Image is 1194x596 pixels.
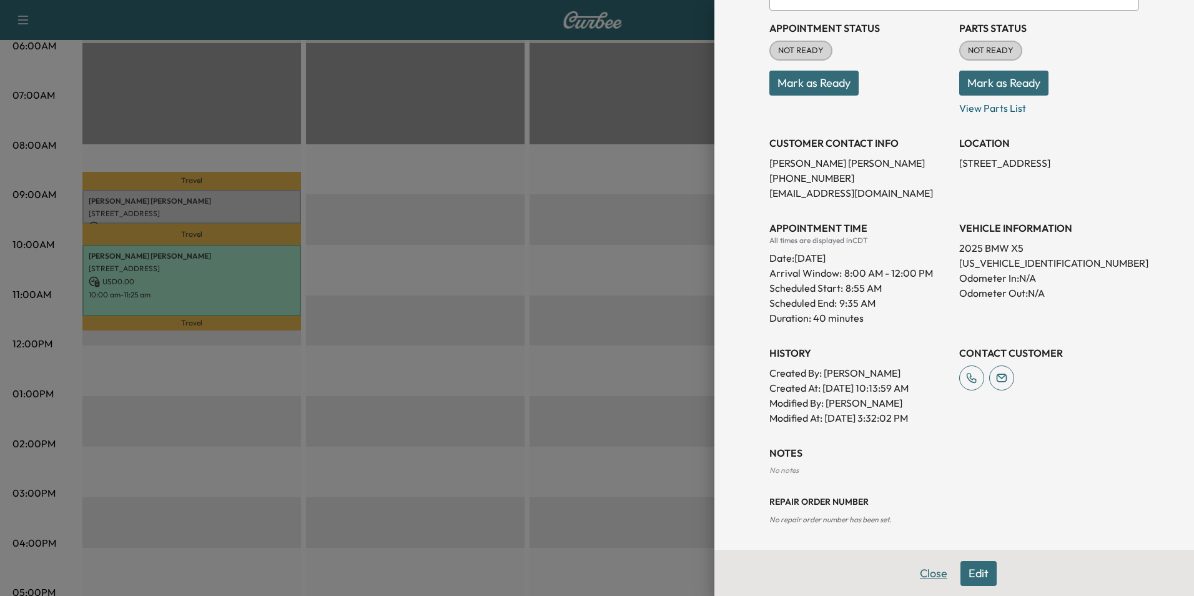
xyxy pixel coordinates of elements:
[959,221,1139,236] h3: VEHICLE INFORMATION
[959,345,1139,360] h3: CONTACT CUSTOMER
[959,136,1139,151] h3: LOCATION
[769,445,1139,460] h3: NOTES
[959,286,1139,300] p: Odometer Out: N/A
[769,365,949,380] p: Created By : [PERSON_NAME]
[959,71,1048,96] button: Mark as Ready
[844,266,933,281] span: 8:00 AM - 12:00 PM
[839,296,876,310] p: 9:35 AM
[769,221,949,236] h3: APPOINTMENT TIME
[959,96,1139,116] p: View Parts List
[769,246,949,266] div: Date: [DATE]
[769,281,843,296] p: Scheduled Start:
[769,395,949,410] p: Modified By : [PERSON_NAME]
[769,266,949,281] p: Arrival Window:
[769,236,949,246] div: All times are displayed in CDT
[769,136,949,151] h3: CUSTOMER CONTACT INFO
[769,465,1139,475] div: No notes
[959,241,1139,256] p: 2025 BMW X5
[959,256,1139,271] p: [US_VEHICLE_IDENTIFICATION_NUMBER]
[769,380,949,395] p: Created At : [DATE] 10:13:59 AM
[769,156,949,171] p: [PERSON_NAME] [PERSON_NAME]
[769,21,949,36] h3: Appointment Status
[769,410,949,425] p: Modified At : [DATE] 3:32:02 PM
[959,21,1139,36] h3: Parts Status
[846,281,882,296] p: 8:55 AM
[959,271,1139,286] p: Odometer In: N/A
[769,296,837,310] p: Scheduled End:
[769,310,949,325] p: Duration: 40 minutes
[769,495,1139,508] h3: Repair Order number
[912,561,955,586] button: Close
[769,71,859,96] button: Mark as Ready
[960,44,1021,57] span: NOT READY
[960,561,997,586] button: Edit
[769,515,891,524] span: No repair order number has been set.
[771,44,831,57] span: NOT READY
[769,186,949,201] p: [EMAIL_ADDRESS][DOMAIN_NAME]
[769,171,949,186] p: [PHONE_NUMBER]
[959,156,1139,171] p: [STREET_ADDRESS]
[769,345,949,360] h3: History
